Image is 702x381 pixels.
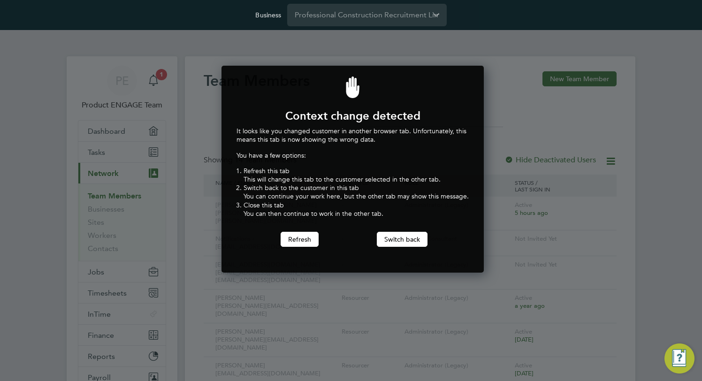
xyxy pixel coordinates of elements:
p: You have a few options: [237,151,469,160]
label: Business [255,11,281,19]
button: Engage Resource Center [664,343,694,373]
button: Refresh [281,232,319,247]
li: Refresh this tab This will change this tab to the customer selected in the other tab. [244,167,469,183]
p: It looks like you changed customer in another browser tab. Unfortunately, this means this tab is ... [237,127,469,144]
button: Switch back [377,232,427,247]
li: Close this tab You can then continue to work in the other tab. [244,201,469,218]
li: Switch back to the customer in this tab You can continue your work here, but the other tab may sh... [244,183,469,200]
